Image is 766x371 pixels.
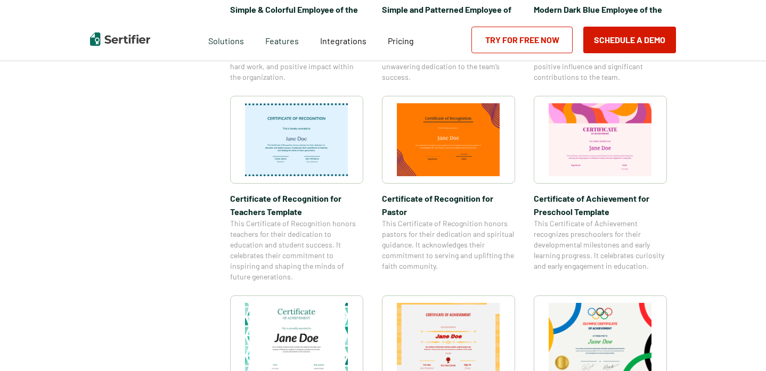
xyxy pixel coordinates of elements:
[534,218,667,271] span: This Certificate of Achievement recognizes preschoolers for their developmental milestones and ea...
[230,3,363,29] span: Simple & Colorful Employee of the Month Certificate Template
[388,33,414,46] a: Pricing
[265,33,299,46] span: Features
[230,218,363,282] span: This Certificate of Recognition honors teachers for their dedication to education and student suc...
[208,33,244,46] span: Solutions
[245,103,348,176] img: Certificate of Recognition for Teachers Template
[534,96,667,282] a: Certificate of Achievement for Preschool TemplateCertificate of Achievement for Preschool Templat...
[382,3,515,29] span: Simple and Patterned Employee of the Month Certificate Template
[230,96,363,282] a: Certificate of Recognition for Teachers TemplateCertificate of Recognition for Teachers TemplateT...
[382,192,515,218] span: Certificate of Recognition for Pastor
[397,103,500,176] img: Certificate of Recognition for Pastor
[382,96,515,282] a: Certificate of Recognition for PastorCertificate of Recognition for PastorThis Certificate of Rec...
[320,36,366,46] span: Integrations
[549,103,652,176] img: Certificate of Achievement for Preschool Template
[471,27,573,53] a: Try for Free Now
[534,192,667,218] span: Certificate of Achievement for Preschool Template
[534,3,667,29] span: Modern Dark Blue Employee of the Month Certificate Template
[382,218,515,271] span: This Certificate of Recognition honors pastors for their dedication and spiritual guidance. It ac...
[583,27,676,53] button: Schedule a Demo
[90,32,150,46] img: Sertifier | Digital Credentialing Platform
[388,36,414,46] span: Pricing
[230,192,363,218] span: Certificate of Recognition for Teachers Template
[320,33,366,46] a: Integrations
